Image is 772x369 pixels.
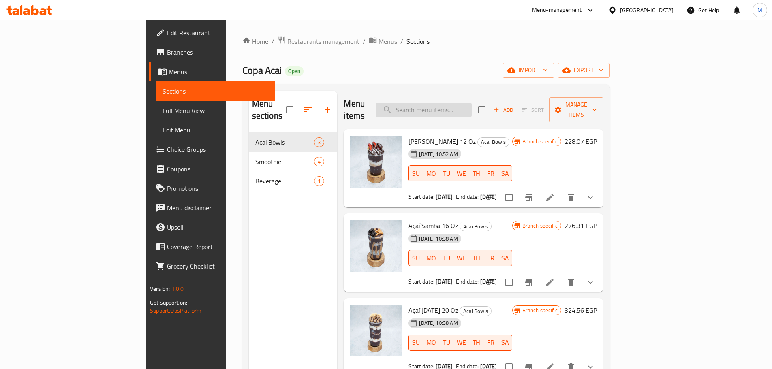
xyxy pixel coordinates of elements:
button: delete [561,273,581,292]
svg: Show Choices [586,193,595,203]
span: TH [473,337,480,348]
div: Smoothie4 [249,152,338,171]
a: Coupons [149,159,275,179]
button: FR [483,250,498,266]
span: [PERSON_NAME] 12 Oz [408,135,476,147]
span: Full Menu View [163,106,268,115]
span: FR [487,168,494,179]
span: Açaí Samba 16 Oz [408,220,458,232]
button: TH [469,335,483,351]
span: Acai Bowls [478,137,509,147]
span: End date: [456,276,479,287]
span: SU [412,337,420,348]
span: SU [412,252,420,264]
button: SA [498,250,512,266]
li: / [363,36,366,46]
span: TU [443,337,450,348]
span: Start date: [408,276,434,287]
span: SU [412,168,420,179]
span: Get support on: [150,297,187,308]
span: Select section [473,101,490,118]
span: [DATE] 10:38 AM [416,235,461,243]
a: Menus [149,62,275,81]
span: SA [501,337,509,348]
a: Branches [149,43,275,62]
button: TU [439,335,453,351]
button: FR [483,335,498,351]
img: Açaí Carnival 20 Oz [350,305,402,356]
span: Open [285,68,304,75]
button: Branch-specific-item [519,188,539,207]
button: WE [453,165,469,181]
button: TU [439,165,453,181]
span: TH [473,168,480,179]
button: SA [498,165,512,181]
b: [DATE] [436,192,453,202]
button: Branch-specific-item [519,273,539,292]
button: SA [498,335,512,351]
span: Restaurants management [287,36,359,46]
nav: Menu sections [249,129,338,194]
span: Branch specific [519,138,561,145]
span: WE [457,168,466,179]
span: MO [426,252,436,264]
span: Acai Bowls [460,222,491,231]
div: Acai Bowls [460,306,492,316]
span: Menus [169,67,268,77]
div: Menu-management [532,5,582,15]
a: Restaurants management [278,36,359,47]
span: Upsell [167,222,268,232]
span: Branches [167,47,268,57]
span: Promotions [167,183,268,193]
h6: 228.07 EGP [565,136,597,147]
button: show more [581,188,600,207]
div: Acai Bowls [477,137,509,147]
button: sort-choices [481,273,500,292]
button: delete [561,188,581,207]
span: TU [443,252,450,264]
button: WE [453,250,469,266]
span: Smoothie [255,157,314,166]
div: Beverage1 [249,171,338,191]
span: TH [473,252,480,264]
div: Open [285,66,304,76]
span: Acai Bowls [255,137,314,147]
span: Version: [150,284,170,294]
span: SA [501,252,509,264]
span: 1.0.0 [171,284,184,294]
button: MO [423,250,439,266]
button: SU [408,335,423,351]
button: MO [423,165,439,181]
svg: Show Choices [586,277,595,287]
div: items [314,137,324,147]
h6: 276.31 EGP [565,220,597,231]
a: Grocery Checklist [149,256,275,276]
button: MO [423,335,439,351]
h2: Menu items [344,98,366,122]
b: [DATE] [436,276,453,287]
span: Menu disclaimer [167,203,268,213]
button: show more [581,273,600,292]
div: Acai Bowls3 [249,132,338,152]
a: Menu disclaimer [149,198,275,218]
button: SU [408,250,423,266]
a: Full Menu View [156,101,275,120]
span: export [564,65,603,75]
span: Açaí [DATE] 20 Oz [408,304,458,316]
button: FR [483,165,498,181]
a: Edit menu item [545,193,555,203]
button: Manage items [549,97,603,122]
span: WE [457,252,466,264]
span: Choice Groups [167,145,268,154]
button: export [558,63,610,78]
span: Manage items [556,100,597,120]
span: Sections [406,36,430,46]
span: [DATE] 10:38 AM [416,319,461,327]
button: TH [469,250,483,266]
span: Beverage [255,176,314,186]
button: sort-choices [481,188,500,207]
a: Edit menu item [545,277,555,287]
